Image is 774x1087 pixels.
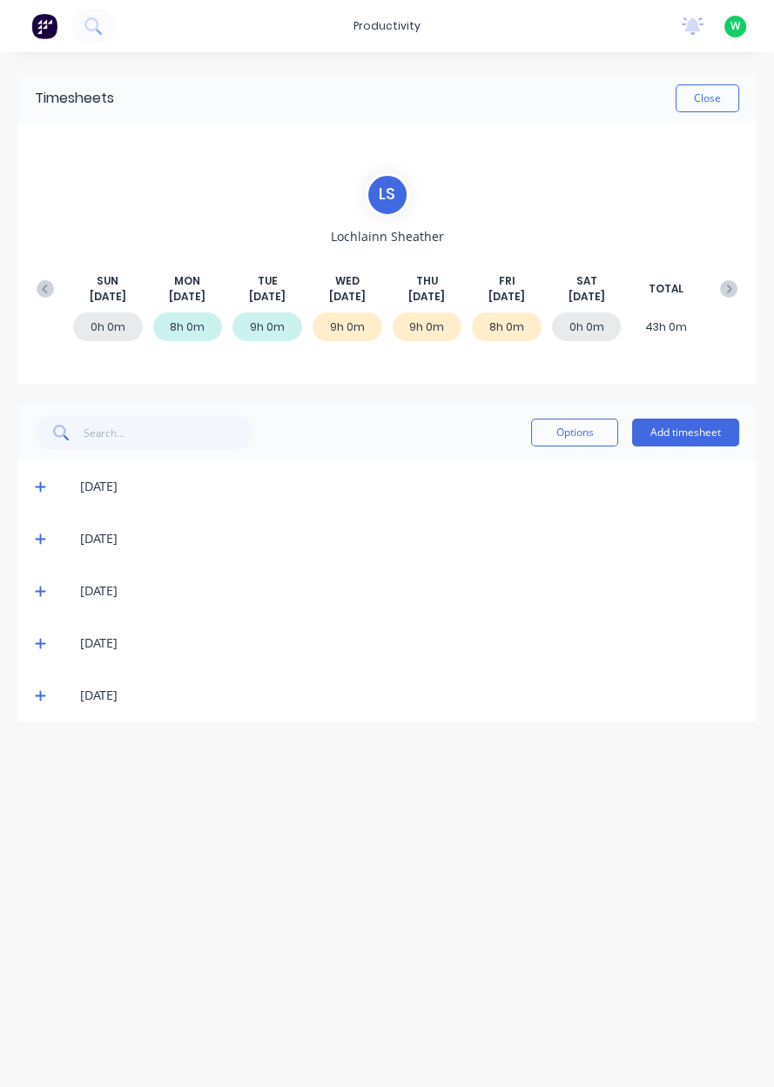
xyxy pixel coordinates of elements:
[498,273,515,289] span: FRI
[80,686,739,705] div: [DATE]
[80,634,739,653] div: [DATE]
[345,13,429,39] div: productivity
[153,312,223,341] div: 8h 0m
[174,273,200,289] span: MON
[730,18,740,34] span: W
[80,477,739,496] div: [DATE]
[632,419,739,446] button: Add timesheet
[552,312,622,341] div: 0h 0m
[232,312,302,341] div: 9h 0m
[676,84,739,112] button: Close
[569,289,605,305] span: [DATE]
[576,273,597,289] span: SAT
[393,312,462,341] div: 9h 0m
[335,273,360,289] span: WED
[169,289,205,305] span: [DATE]
[531,419,618,446] button: Options
[249,289,286,305] span: [DATE]
[313,312,382,341] div: 9h 0m
[329,289,366,305] span: [DATE]
[90,289,126,305] span: [DATE]
[80,529,739,548] div: [DATE]
[472,312,542,341] div: 8h 0m
[73,312,143,341] div: 0h 0m
[258,273,278,289] span: TUE
[80,581,739,601] div: [DATE]
[84,415,253,450] input: Search...
[31,13,57,39] img: Factory
[488,289,525,305] span: [DATE]
[366,173,409,217] div: L S
[97,273,118,289] span: SUN
[649,281,683,297] span: TOTAL
[416,273,438,289] span: THU
[408,289,445,305] span: [DATE]
[631,312,701,341] div: 43h 0m
[35,88,114,109] div: Timesheets
[331,227,444,245] span: Lochlainn Sheather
